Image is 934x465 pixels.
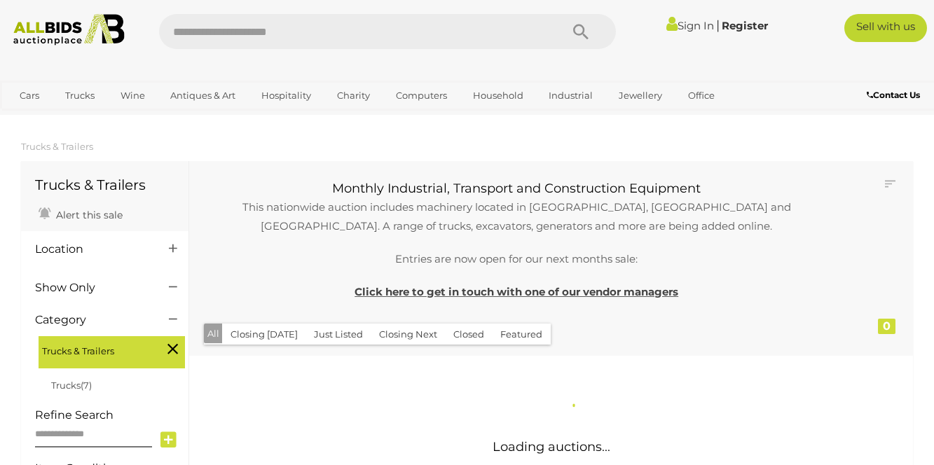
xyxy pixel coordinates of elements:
[355,285,678,298] a: Click here to get in touch with one of our vendor managers
[161,84,245,107] a: Antiques & Art
[328,84,379,107] a: Charity
[204,324,223,344] button: All
[305,324,371,345] button: Just Listed
[42,340,147,359] span: Trucks & Trailers
[222,324,306,345] button: Closing [DATE]
[21,141,93,152] a: Trucks & Trailers
[493,439,610,454] span: Loading auctions...
[540,84,602,107] a: Industrial
[56,84,104,107] a: Trucks
[65,107,183,130] a: [GEOGRAPHIC_DATA]
[214,182,819,196] h3: Monthly Industrial, Transport and Construction Equipment
[371,324,446,345] button: Closing Next
[610,84,671,107] a: Jewellery
[492,324,551,345] button: Featured
[867,88,923,103] a: Contact Us
[51,380,92,391] a: Trucks(7)
[867,90,920,100] b: Contact Us
[722,19,768,32] a: Register
[35,409,185,422] h4: Refine Search
[387,84,456,107] a: Computers
[666,19,714,32] a: Sign In
[11,84,48,107] a: Cars
[546,14,616,49] button: Search
[878,319,895,334] div: 0
[35,177,174,193] h1: Trucks & Trailers
[35,282,148,294] h4: Show Only
[7,14,131,46] img: Allbids.com.au
[81,380,92,391] span: (7)
[11,107,57,130] a: Sports
[111,84,154,107] a: Wine
[35,314,148,326] h4: Category
[464,84,533,107] a: Household
[214,197,819,235] p: This nationwide auction includes machinery located in [GEOGRAPHIC_DATA], [GEOGRAPHIC_DATA] and [G...
[679,84,724,107] a: Office
[214,249,819,268] p: Entries are now open for our next months sale:
[35,243,148,256] h4: Location
[53,209,123,221] span: Alert this sale
[716,18,720,33] span: |
[844,14,927,42] a: Sell with us
[445,324,493,345] button: Closed
[35,203,126,224] a: Alert this sale
[252,84,320,107] a: Hospitality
